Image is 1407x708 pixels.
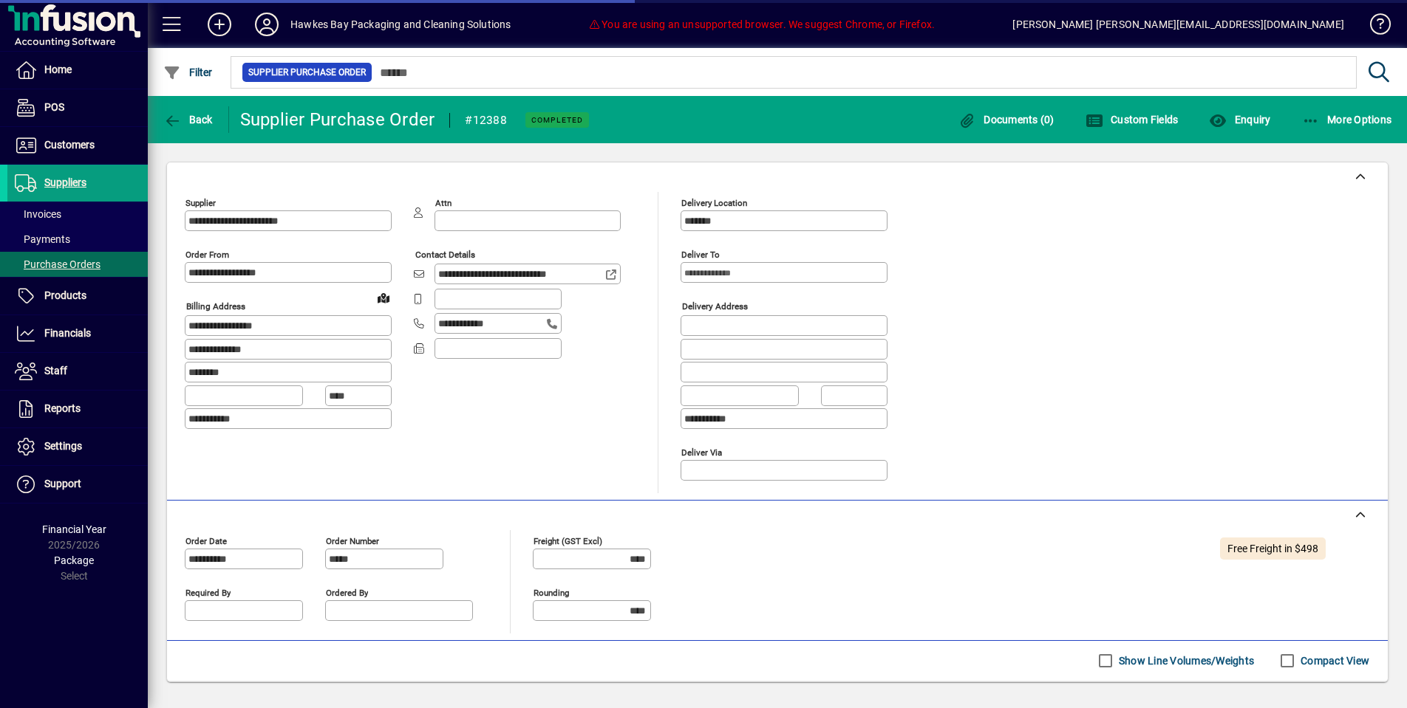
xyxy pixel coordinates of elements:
button: Filter [160,59,217,86]
mat-label: Rounding [534,587,569,597]
a: Products [7,278,148,315]
a: Settings [7,428,148,465]
a: Staff [7,353,148,390]
a: Support [7,466,148,503]
span: Custom Fields [1086,114,1179,126]
button: More Options [1298,106,1396,133]
span: Free Freight in $498 [1227,543,1318,554]
span: Completed [531,115,583,125]
mat-label: Supplier [185,198,216,208]
span: Staff [44,365,67,377]
span: Support [44,478,81,489]
mat-label: Deliver via [681,447,722,457]
a: Knowledge Base [1359,3,1389,51]
button: Custom Fields [1082,106,1182,133]
button: Enquiry [1205,106,1274,133]
span: Filter [163,66,213,78]
span: Back [163,114,213,126]
mat-label: Order from [185,250,229,260]
a: Invoices [7,202,148,227]
button: Profile [243,11,290,38]
span: Package [54,554,94,566]
button: Add [196,11,243,38]
button: Documents (0) [955,106,1058,133]
span: Financial Year [42,523,106,535]
span: More Options [1302,114,1392,126]
mat-label: Order number [326,535,379,546]
span: Products [44,289,86,301]
span: You are using an unsupported browser. We suggest Chrome, or Firefox. [589,18,935,30]
a: Financials [7,315,148,352]
div: [PERSON_NAME] [PERSON_NAME][EMAIL_ADDRESS][DOMAIN_NAME] [1012,13,1344,36]
a: Home [7,52,148,89]
mat-label: Freight (GST excl) [534,535,602,546]
span: Payments [15,233,70,245]
a: Payments [7,227,148,252]
div: #12388 [465,109,507,132]
span: Financials [44,327,91,339]
a: View on map [372,286,395,309]
label: Compact View [1298,653,1369,668]
span: Settings [44,440,82,452]
div: Supplier Purchase Order [240,108,435,131]
a: Reports [7,391,148,427]
mat-label: Deliver To [681,250,720,260]
span: Purchase Orders [15,258,100,270]
app-page-header-button: Back [148,106,229,133]
span: Home [44,63,72,75]
div: Hawkes Bay Packaging and Cleaning Solutions [290,13,511,36]
button: Back [160,106,217,133]
mat-label: Attn [435,198,452,208]
span: Enquiry [1209,114,1270,126]
mat-label: Delivery Location [681,198,747,208]
mat-label: Order date [185,535,227,546]
a: POS [7,89,148,126]
span: POS [44,101,64,113]
a: Customers [7,127,148,164]
a: Purchase Orders [7,252,148,277]
mat-label: Required by [185,587,231,597]
span: Reports [44,402,81,414]
span: Customers [44,139,95,151]
span: Suppliers [44,176,86,188]
mat-label: Ordered by [326,587,368,597]
span: Invoices [15,208,61,220]
label: Show Line Volumes/Weights [1116,653,1254,668]
span: Supplier Purchase Order [248,65,366,80]
span: Documents (0) [958,114,1055,126]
